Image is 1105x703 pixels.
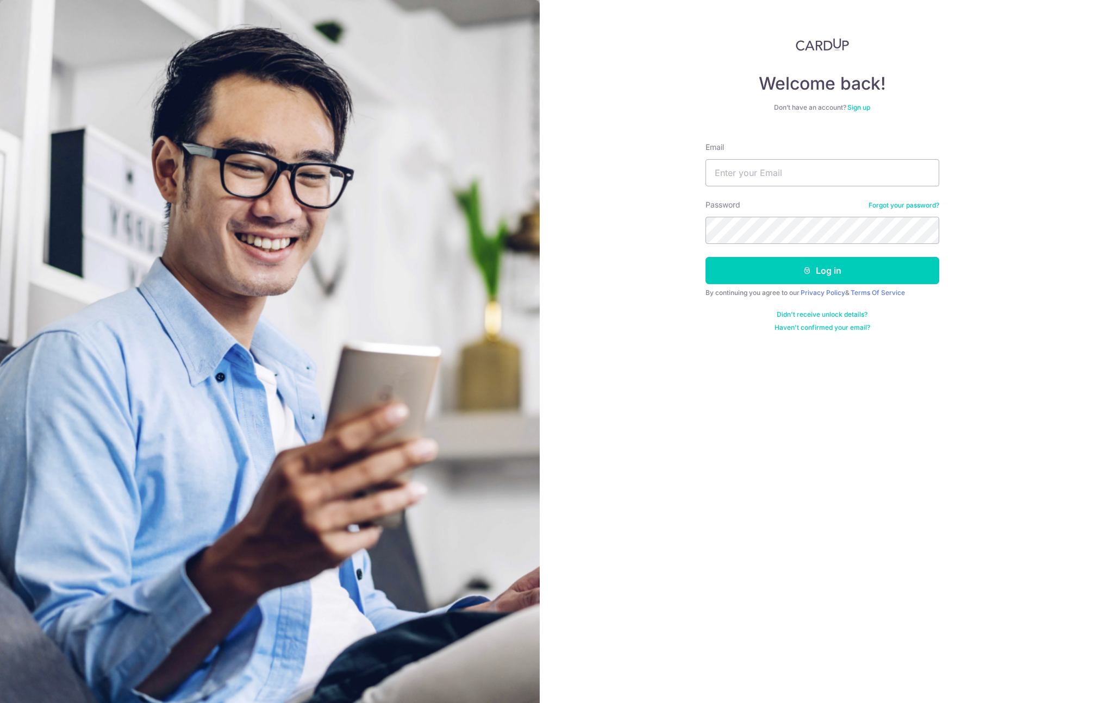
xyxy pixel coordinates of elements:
div: Don’t have an account? [706,103,939,112]
a: Haven't confirmed your email? [775,323,870,332]
a: Forgot your password? [869,201,939,210]
label: Password [706,199,740,210]
div: By continuing you agree to our & [706,288,939,297]
a: Didn't receive unlock details? [777,310,867,319]
a: Sign up [847,103,870,111]
a: Privacy Policy [801,288,845,297]
img: CardUp Logo [796,38,849,51]
button: Log in [706,257,939,284]
input: Enter your Email [706,159,939,186]
label: Email [706,142,724,153]
a: Terms Of Service [851,288,905,297]
h4: Welcome back! [706,73,939,95]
